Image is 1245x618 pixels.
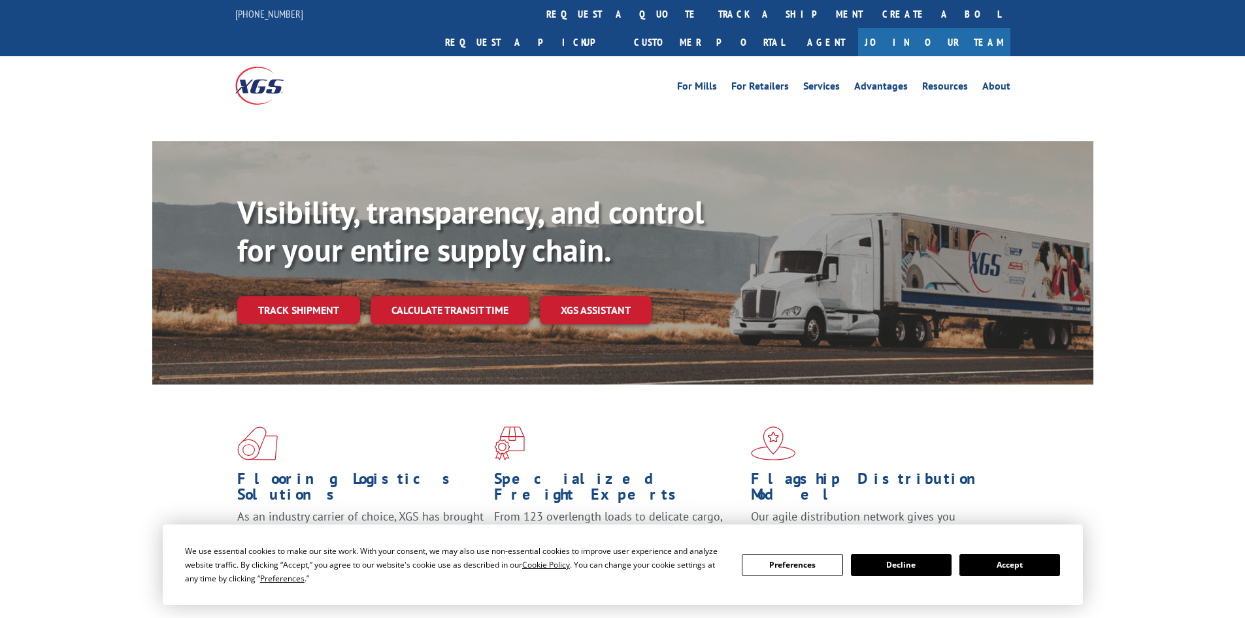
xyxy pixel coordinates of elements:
img: xgs-icon-flagship-distribution-model-red [751,426,796,460]
img: xgs-icon-focused-on-flooring-red [494,426,525,460]
button: Accept [959,554,1060,576]
a: Services [803,81,840,95]
a: XGS ASSISTANT [540,296,652,324]
a: For Mills [677,81,717,95]
a: Track shipment [237,296,360,324]
a: Customer Portal [624,28,794,56]
div: Cookie Consent Prompt [163,524,1083,605]
a: Agent [794,28,858,56]
a: Calculate transit time [371,296,529,324]
a: [PHONE_NUMBER] [235,7,303,20]
button: Decline [851,554,952,576]
b: Visibility, transparency, and control for your entire supply chain. [237,192,704,270]
h1: Flagship Distribution Model [751,471,998,509]
h1: Flooring Logistics Solutions [237,471,484,509]
p: From 123 overlength loads to delicate cargo, our experienced staff knows the best way to move you... [494,509,741,567]
a: Resources [922,81,968,95]
span: Our agile distribution network gives you nationwide inventory management on demand. [751,509,991,540]
h1: Specialized Freight Experts [494,471,741,509]
img: xgs-icon-total-supply-chain-intelligence-red [237,426,278,460]
a: Advantages [854,81,908,95]
span: As an industry carrier of choice, XGS has brought innovation and dedication to flooring logistics... [237,509,484,555]
a: About [982,81,1010,95]
span: Preferences [260,573,305,584]
a: Join Our Team [858,28,1010,56]
a: For Retailers [731,81,789,95]
span: Cookie Policy [522,559,570,570]
a: Request a pickup [435,28,624,56]
div: We use essential cookies to make our site work. With your consent, we may also use non-essential ... [185,544,726,585]
button: Preferences [742,554,842,576]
